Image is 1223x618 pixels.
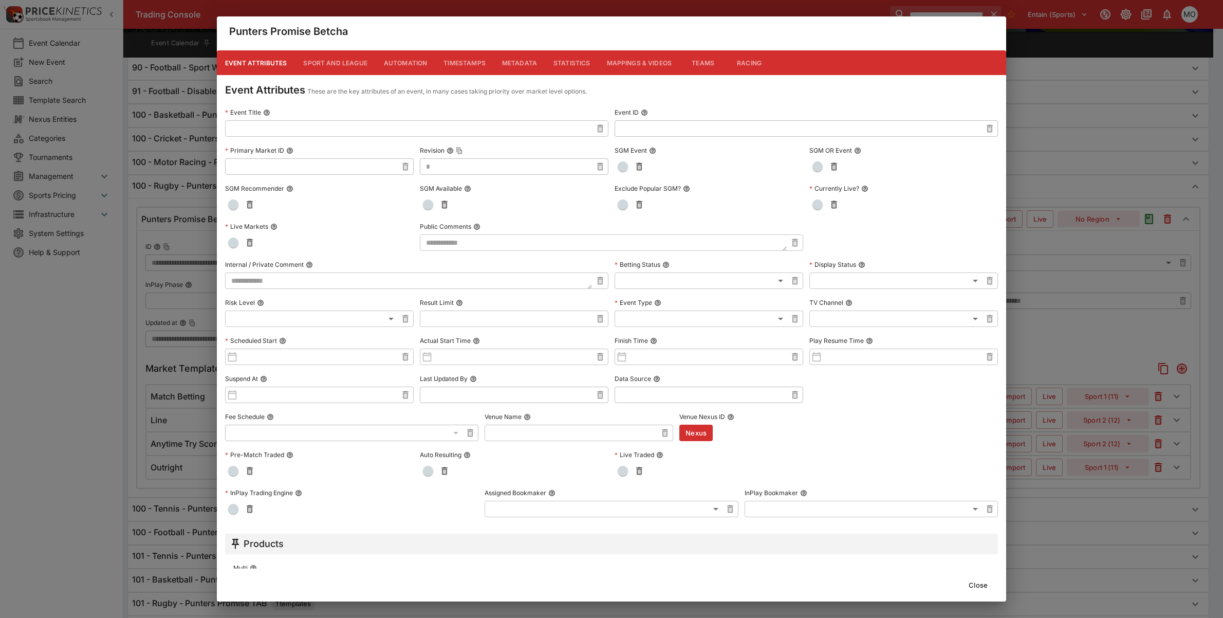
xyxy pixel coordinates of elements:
[548,489,555,497] button: Assigned Bookmaker
[727,413,734,421] button: Venue Nexus ID
[306,261,313,268] button: Internal / Private Comment
[217,50,295,75] button: Event Attributes
[420,222,471,231] p: Public Comments
[962,577,994,593] button: Close
[615,374,651,383] p: Data Source
[225,450,284,459] p: Pre-Match Traded
[650,337,657,344] button: Finish Time
[420,146,444,155] p: Revision
[225,412,265,421] p: Fee Schedule
[858,261,865,268] button: Display Status
[599,50,680,75] button: Mappings & Videos
[809,336,864,345] p: Play Resume Time
[257,299,264,306] button: Risk Level
[456,147,463,154] button: Copy To Clipboard
[809,146,852,155] p: SGM OR Event
[225,260,304,269] p: Internal / Private Comment
[225,83,305,97] h4: Event Attributes
[225,298,255,307] p: Risk Level
[861,185,868,192] button: Currently Live?
[809,260,856,269] p: Display Status
[654,299,661,306] button: Event Type
[615,184,681,193] p: Exclude Popular SGM?
[726,50,772,75] button: Racing
[464,451,471,459] button: Auto Resulting
[263,109,270,116] button: Event Title
[420,336,471,345] p: Actual Start Time
[225,184,284,193] p: SGM Recommender
[286,185,293,192] button: SGM Recommender
[435,50,494,75] button: Timestamps
[745,488,798,497] p: InPlay Bookmaker
[420,298,454,307] p: Result Limit
[233,564,248,572] p: Multi
[286,147,293,154] button: Primary Market ID
[680,50,726,75] button: Teams
[809,298,843,307] p: TV Channel
[524,413,531,421] button: Venue Name
[279,337,286,344] button: Scheduled Start
[615,108,639,117] p: Event ID
[244,538,284,550] h5: Products
[295,489,302,497] button: InPlay Trading Engine
[420,184,462,193] p: SGM Available
[420,374,468,383] p: Last Updated By
[845,299,853,306] button: TV Channel
[225,146,284,155] p: Primary Market ID
[866,337,873,344] button: Play Resume Time
[225,108,261,117] p: Event Title
[854,147,861,154] button: SGM OR Event
[270,223,277,230] button: Live Markets
[473,337,480,344] button: Actual Start Time
[656,451,663,459] button: Live Traded
[615,336,648,345] p: Finish Time
[464,185,471,192] button: SGM Available
[225,222,268,231] p: Live Markets
[641,109,648,116] button: Event ID
[473,223,480,230] button: Public Comments
[485,412,522,421] p: Venue Name
[267,413,274,421] button: Fee Schedule
[260,375,267,383] button: Suspend At
[456,299,463,306] button: Result Limit
[225,488,293,497] p: InPlay Trading Engine
[494,50,545,75] button: Metadata
[615,298,652,307] p: Event Type
[286,451,293,459] button: Pre-Match Traded
[653,375,660,383] button: Data Source
[229,25,348,38] h4: Punters Promise Betcha
[662,261,670,268] button: Betting Status
[615,450,654,459] p: Live Traded
[615,146,647,155] p: SGM Event
[307,86,587,97] p: These are the key attributes of an event, in many cases taking priority over market level options.
[800,489,807,497] button: InPlay Bookmaker
[225,374,258,383] p: Suspend At
[295,50,375,75] button: Sport and League
[649,147,656,154] button: SGM Event
[545,50,599,75] button: Statistics
[420,450,461,459] p: Auto Resulting
[376,50,436,75] button: Automation
[615,260,660,269] p: Betting Status
[447,147,454,154] button: RevisionCopy To Clipboard
[470,375,477,383] button: Last Updated By
[809,184,859,193] p: Currently Live?
[250,565,257,572] button: Multi
[683,185,690,192] button: Exclude Popular SGM?
[485,488,546,497] p: Assigned Bookmaker
[679,412,725,421] p: Venue Nexus ID
[679,425,713,441] button: Nexus
[225,336,277,345] p: Scheduled Start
